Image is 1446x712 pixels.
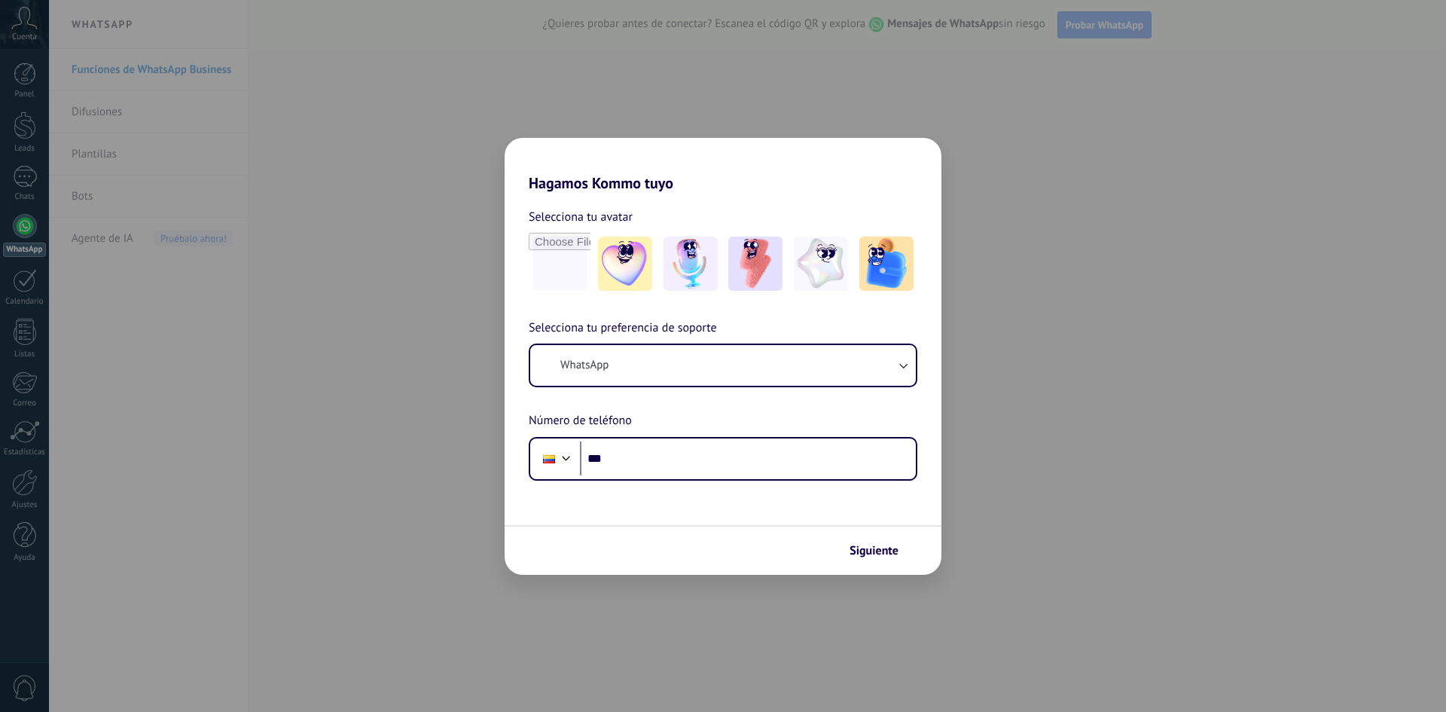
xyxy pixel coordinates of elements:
[794,237,848,291] img: -4.jpeg
[529,319,717,338] span: Selecciona tu preferencia de soporte
[505,138,941,192] h2: Hagamos Kommo tuyo
[728,237,782,291] img: -3.jpeg
[843,538,919,564] button: Siguiente
[560,358,609,373] span: WhatsApp
[664,237,718,291] img: -2.jpeg
[859,237,914,291] img: -5.jpeg
[535,443,563,475] div: Colombia: + 57
[598,237,652,291] img: -1.jpeg
[529,207,633,227] span: Selecciona tu avatar
[529,411,632,431] span: Número de teléfono
[850,545,898,556] span: Siguiente
[530,345,916,386] button: WhatsApp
